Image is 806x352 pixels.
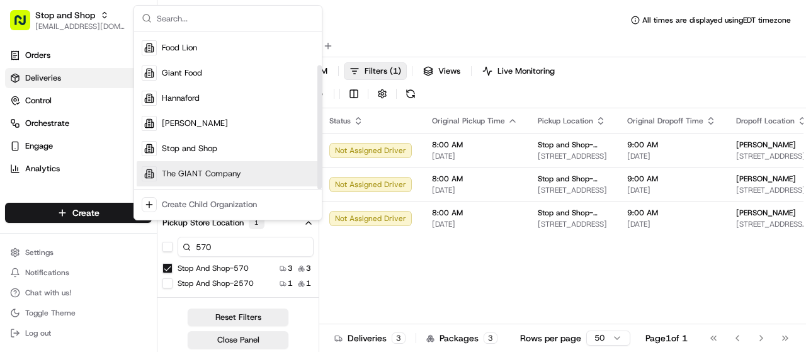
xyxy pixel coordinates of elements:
span: [DATE] [627,185,716,195]
span: [PERSON_NAME] [736,140,796,150]
a: 💻API Documentation [101,177,207,200]
span: Analytics [25,163,60,174]
div: 💻 [106,183,116,193]
span: 3 [288,263,293,273]
span: Log out [25,328,51,338]
button: Stop and Shop[EMAIL_ADDRESS][DOMAIN_NAME] [5,5,130,35]
div: Favorites [5,189,152,209]
span: Giant Food [162,67,202,79]
span: Engage [25,140,53,152]
input: Pickup Store Location [178,237,314,257]
span: Views [438,65,460,77]
a: Powered byPylon [89,212,152,222]
div: Packages [426,332,497,344]
button: Reset Filters [188,309,288,326]
span: Hannaford [162,93,200,104]
span: Toggle Theme [25,308,76,318]
span: [DATE] [432,185,518,195]
span: Create [72,207,99,219]
span: Knowledge Base [25,182,96,195]
span: Filters [365,65,401,77]
span: Notifications [25,268,69,278]
button: Stop and Shop [35,9,95,21]
span: 8:00 AM [432,208,518,218]
div: 3 [484,332,497,344]
button: Start new chat [214,123,229,139]
div: Page 1 of 1 [645,332,688,344]
span: [PERSON_NAME] [736,208,796,218]
button: Create [5,203,152,223]
span: Chat with us! [25,288,71,298]
button: Notifications [5,264,152,281]
div: Start new chat [43,120,207,132]
label: Stop and Shop-570 [178,263,249,273]
span: Stop and Shop-570 [538,140,607,150]
span: [STREET_ADDRESS] [538,219,607,229]
span: Dropoff Location [736,116,795,126]
span: [DATE] [432,219,518,229]
input: Got a question? Start typing here... [33,81,227,94]
button: Views [417,62,466,80]
img: 1736555255976-a54dd68f-1ca7-489b-9aae-adbdc363a1c4 [13,120,35,142]
a: Analytics [5,159,152,179]
button: Chat with us! [5,284,152,302]
div: 1 [249,217,264,229]
div: Pickup Store Location [162,217,264,229]
span: Original Dropoff Time [627,116,703,126]
button: Control [5,91,152,111]
span: Status [329,116,351,126]
span: Control [25,95,52,106]
input: Search... [157,6,314,31]
div: Create Child Organization [162,199,257,210]
span: Pickup Location [538,116,593,126]
button: Engage [5,136,152,156]
span: [PERSON_NAME] [162,118,228,129]
span: Orders [25,50,50,61]
a: 📗Knowledge Base [8,177,101,200]
span: Stop and Shop-570 [538,208,607,218]
button: Settings [5,244,152,261]
span: [STREET_ADDRESS] [538,185,607,195]
label: Stop and Shop-2570 [178,278,254,288]
span: 8:00 AM [432,140,518,150]
span: Live Monitoring [497,65,555,77]
span: 9:00 AM [627,140,716,150]
div: 3 [392,332,406,344]
span: Settings [25,247,54,258]
span: 1 [288,278,293,288]
div: 📗 [13,183,23,193]
span: Original Pickup Time [432,116,505,126]
img: Nash [13,12,38,37]
span: All times are displayed using EDT timezone [642,15,791,25]
div: Deliveries [334,332,406,344]
span: [STREET_ADDRESS] [538,151,607,161]
span: Pylon [125,213,152,222]
button: [EMAIL_ADDRESS][DOMAIN_NAME] [35,21,125,31]
span: 9:00 AM [627,174,716,184]
span: Orchestrate [25,118,69,129]
span: 3 [306,263,311,273]
span: [PERSON_NAME] [736,174,796,184]
div: Suggestions [134,31,322,220]
span: [DATE] [627,151,716,161]
span: Deliveries [25,72,61,84]
span: API Documentation [119,182,202,195]
button: Refresh [402,85,419,103]
span: Stop and Shop [162,143,217,154]
button: Dropoff Full Name [157,298,319,319]
span: Food Lion [162,42,197,54]
button: Toggle Theme [5,304,152,322]
a: Orders [5,45,152,65]
button: Pickup Store Location1 [157,212,319,234]
span: [DATE] [432,151,518,161]
button: Log out [5,324,152,342]
span: [DATE] [627,219,716,229]
span: 8:00 AM [432,174,518,184]
button: Close Panel [188,331,288,349]
p: Welcome 👋 [13,50,229,70]
button: Live Monitoring [477,62,560,80]
span: 1 [306,278,311,288]
span: The GIANT Company [162,168,241,179]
